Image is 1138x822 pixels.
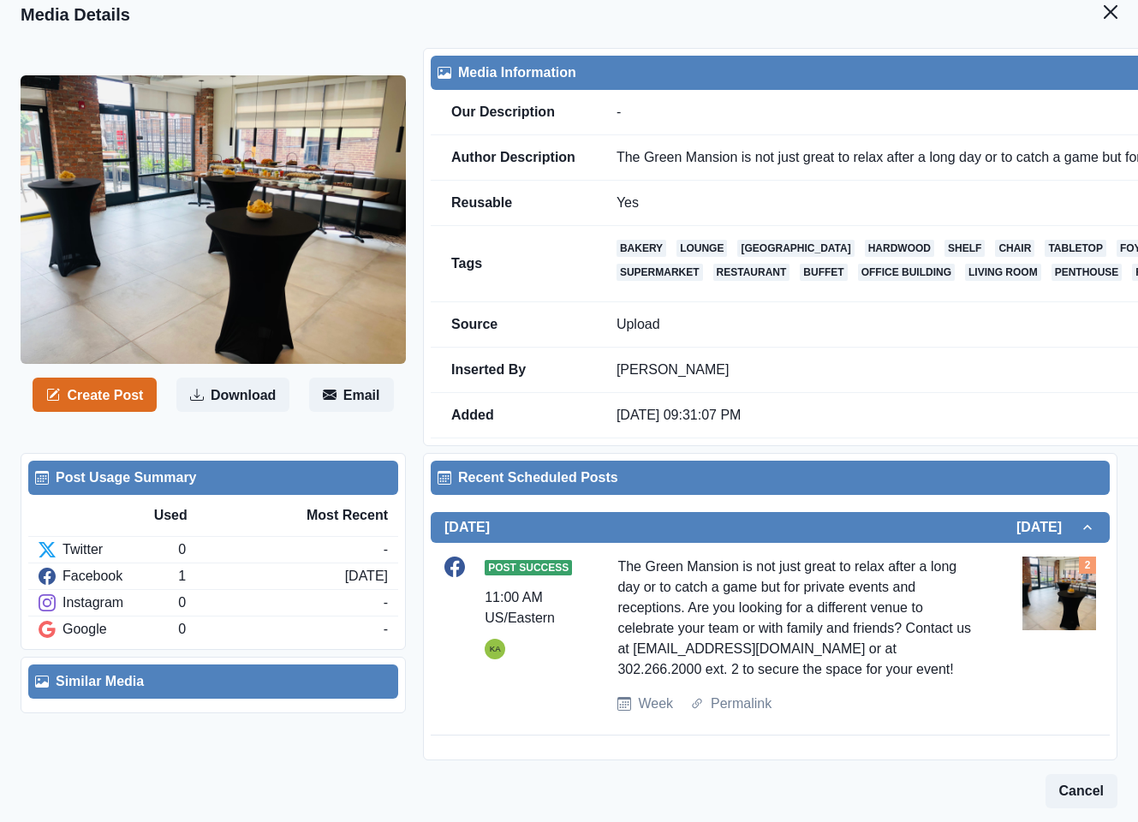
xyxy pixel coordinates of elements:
td: Author Description [431,135,596,181]
a: tabletop [1045,240,1106,257]
img: xi7ofjdnqmzylbsgfmir [1022,557,1096,630]
a: lounge [676,240,727,257]
a: Permalink [711,694,772,714]
div: 11:00 AM US/Eastern [485,587,570,628]
a: living room [965,264,1041,281]
td: Added [431,393,596,438]
div: Facebook [39,566,178,587]
div: Instagram [39,593,178,613]
span: Post Success [485,560,572,575]
div: 1 [178,566,344,587]
a: Week [638,694,673,714]
div: Similar Media [35,671,391,692]
img: xi7ofjdnqmzylbsgfmir [21,75,406,365]
div: The Green Mansion is not just great to relax after a long day or to catch a game but for private ... [617,557,974,680]
div: - [384,539,388,560]
a: hardwood [865,240,934,257]
button: Download [176,378,289,412]
h2: [DATE] [1016,519,1079,535]
div: Used [154,505,271,526]
a: bakery [617,240,666,257]
td: Reusable [431,181,596,226]
div: Post Usage Summary [35,468,391,488]
button: [DATE][DATE] [431,512,1110,543]
button: Email [309,378,394,412]
div: Total Media Attached [1079,557,1096,574]
div: Kayla Aikins [490,639,501,659]
td: Our Description [431,90,596,135]
a: [GEOGRAPHIC_DATA] [737,240,854,257]
div: Recent Scheduled Posts [438,468,1103,488]
a: buffet [800,264,847,281]
button: Create Post [33,378,157,412]
td: Inserted By [431,348,596,393]
a: supermarket [617,264,703,281]
div: 0 [178,593,383,613]
button: Cancel [1046,774,1117,808]
a: chair [995,240,1034,257]
div: - [384,593,388,613]
div: 0 [178,619,383,640]
div: Most Recent [271,505,388,526]
div: Google [39,619,178,640]
a: office building [858,264,955,281]
div: - [384,619,388,640]
div: Twitter [39,539,178,560]
div: [DATE][DATE] [431,543,1110,735]
h2: [DATE] [444,519,490,535]
td: Source [431,302,596,348]
a: [PERSON_NAME] [617,362,730,377]
a: penthouse [1052,264,1123,281]
div: [DATE] [345,566,388,587]
td: Tags [431,226,596,302]
div: 0 [178,539,383,560]
a: shelf [944,240,985,257]
a: restaurant [713,264,790,281]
